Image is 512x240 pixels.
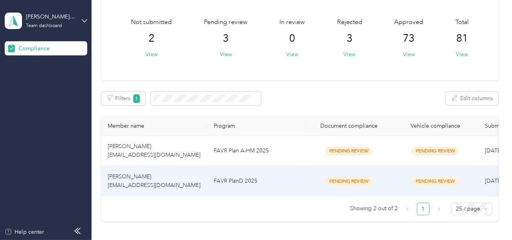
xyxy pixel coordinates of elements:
span: Pending Review [411,177,459,186]
button: View [343,50,356,59]
span: 0 [289,32,295,45]
td: FAVR Plan A-HM 2025 [207,136,306,166]
button: right [433,203,445,215]
span: Showing 2 out of 2 [351,203,398,214]
button: View [220,50,232,59]
button: View [456,50,468,59]
td: FAVR PlanD 2025 [207,166,306,196]
span: Pending review [204,18,248,27]
span: Compliance [18,44,50,53]
iframe: Everlance-gr Chat Button Frame [468,196,512,240]
span: 2 [149,32,154,45]
span: 3 [223,32,229,45]
button: View [286,50,298,59]
button: Edit columns [446,92,499,105]
span: Not submitted [131,18,172,27]
div: Page Size [451,203,492,215]
div: Team dashboard [26,24,62,28]
span: [PERSON_NAME] [EMAIL_ADDRESS][DOMAIN_NAME] [108,173,200,189]
span: 3 [347,32,352,45]
button: left [401,203,414,215]
span: left [405,207,410,212]
button: View [145,50,158,59]
a: 1 [417,203,429,215]
th: Program [207,116,306,136]
span: 81 [456,32,468,45]
span: Pending Review [325,147,373,156]
button: Filters1 [101,92,146,105]
div: Document compliance [312,123,386,129]
span: Rejected [337,18,362,27]
th: Member name [101,116,207,136]
span: right [437,207,441,212]
div: Vehicle compliance [398,123,472,129]
li: Next Page [433,203,445,215]
span: Total [455,18,469,27]
span: 1 [133,94,140,103]
span: In review [279,18,305,27]
span: 25 / page [456,203,488,215]
span: [PERSON_NAME] [EMAIL_ADDRESS][DOMAIN_NAME] [108,143,200,158]
div: [PERSON_NAME] Distributors [26,13,75,21]
span: Pending Review [325,177,373,186]
span: 73 [403,32,415,45]
span: Approved [394,18,423,27]
span: Pending Review [411,147,459,156]
button: Help center [4,228,44,236]
button: View [403,50,415,59]
li: Previous Page [401,203,414,215]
